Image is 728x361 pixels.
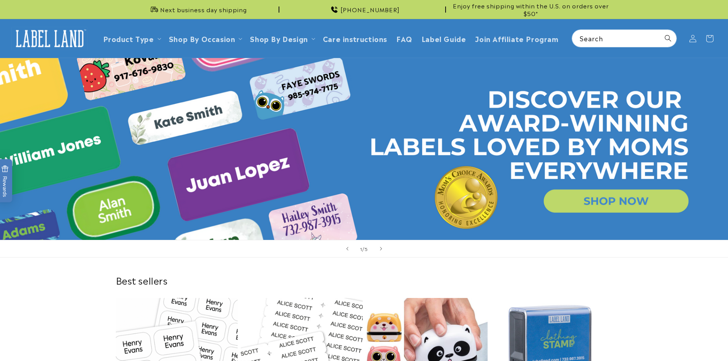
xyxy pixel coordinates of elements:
span: 1 [360,245,362,253]
span: Enjoy free shipping within the U.S. on orders over $50* [449,2,613,17]
a: Product Type [103,33,154,44]
iframe: Gorgias Floating Chat [567,325,720,353]
span: / [362,245,365,253]
summary: Shop By Design [245,29,318,47]
a: Join Affiliate Program [470,29,563,47]
summary: Shop By Occasion [164,29,246,47]
h2: Best sellers [116,274,613,286]
summary: Product Type [99,29,164,47]
span: FAQ [396,34,412,43]
a: Label Guide [417,29,471,47]
a: Label Land [9,24,91,53]
span: Next business day shipping [160,6,247,13]
span: [PHONE_NUMBER] [340,6,400,13]
span: Join Affiliate Program [475,34,558,43]
span: Care instructions [323,34,387,43]
button: Previous slide [339,240,356,257]
button: Next slide [373,240,389,257]
span: 5 [365,245,368,253]
span: Label Guide [422,34,466,43]
a: FAQ [392,29,417,47]
img: Label Land [11,27,88,50]
span: Shop By Occasion [169,34,235,43]
a: Shop By Design [250,33,308,44]
span: Rewards [1,165,8,197]
a: Care instructions [318,29,392,47]
button: Search [660,30,676,47]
